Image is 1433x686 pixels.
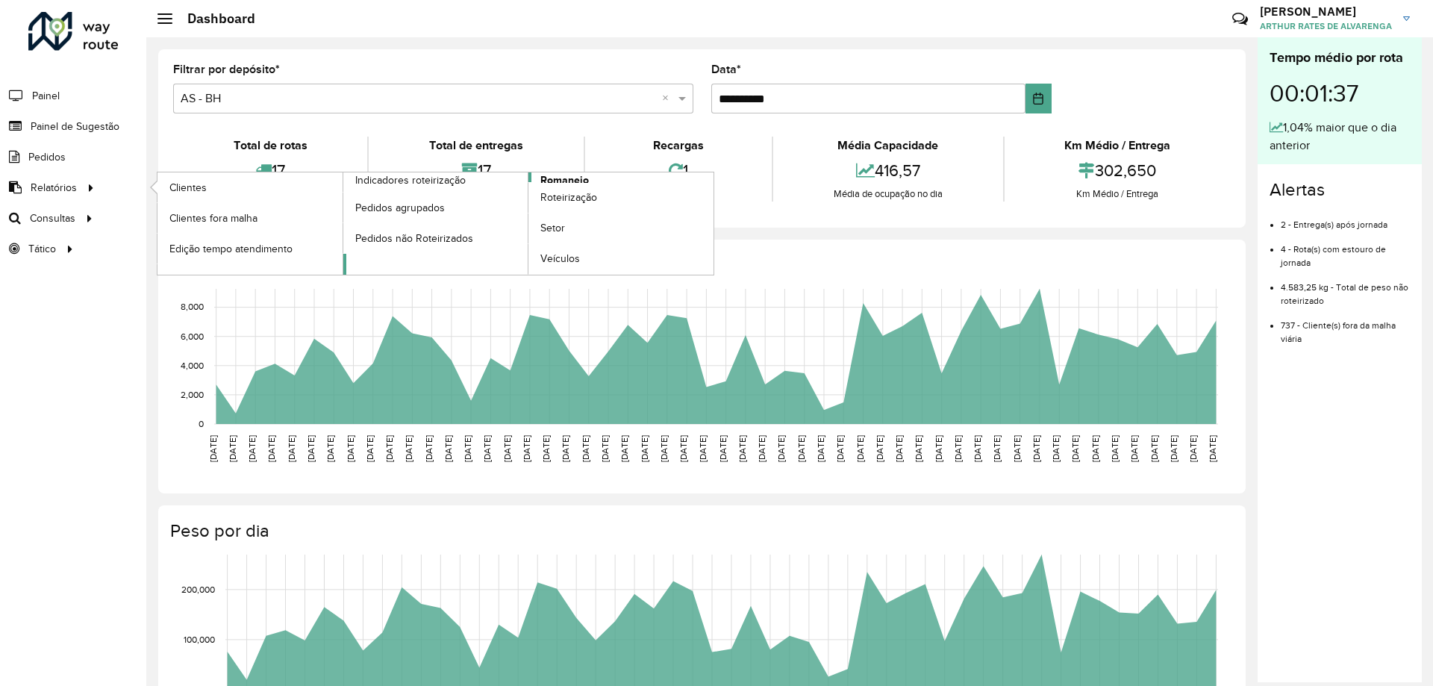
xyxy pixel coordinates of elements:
text: [DATE] [1051,435,1061,462]
text: [DATE] [1129,435,1139,462]
text: [DATE] [600,435,610,462]
span: Setor [540,220,565,236]
div: 1,04% maior que o dia anterior [1270,119,1410,155]
h3: [PERSON_NAME] [1260,4,1392,19]
text: [DATE] [835,435,845,462]
span: Clientes fora malha [169,211,257,226]
text: [DATE] [365,435,375,462]
text: [DATE] [757,435,767,462]
text: [DATE] [424,435,434,462]
div: 1 [589,155,768,187]
div: 302,650 [1008,155,1227,187]
text: 200,000 [181,584,215,594]
text: [DATE] [678,435,688,462]
text: 100,000 [184,634,215,644]
text: [DATE] [1149,435,1159,462]
span: ARTHUR RATES DE ALVARENGA [1260,19,1392,33]
span: Clear all [662,90,675,107]
div: Km Médio / Entrega [1008,137,1227,155]
text: [DATE] [522,435,531,462]
text: [DATE] [698,435,708,462]
a: Setor [528,213,714,243]
text: [DATE] [934,435,943,462]
text: [DATE] [855,435,865,462]
span: Pedidos não Roteirizados [355,231,473,246]
text: [DATE] [384,435,394,462]
text: [DATE] [306,435,316,462]
text: [DATE] [561,435,570,462]
span: Pedidos [28,149,66,165]
text: [DATE] [1090,435,1100,462]
text: [DATE] [1031,435,1041,462]
span: Roteirização [540,190,597,205]
text: [DATE] [325,435,335,462]
div: 416,57 [777,155,999,187]
text: 8,000 [181,302,204,312]
text: [DATE] [287,435,296,462]
text: [DATE] [776,435,786,462]
span: Indicadores roteirização [355,172,466,188]
text: [DATE] [816,435,825,462]
div: Tempo médio por rota [1270,48,1410,68]
text: [DATE] [581,435,590,462]
text: 0 [199,419,204,428]
h2: Dashboard [172,10,255,27]
a: Veículos [528,244,714,274]
text: [DATE] [619,435,629,462]
text: [DATE] [1070,435,1080,462]
div: Média de ocupação no dia [777,187,999,202]
div: 17 [372,155,579,187]
li: 737 - Cliente(s) fora da malha viária [1281,308,1410,346]
button: Choose Date [1025,84,1052,113]
text: [DATE] [1208,435,1217,462]
label: Data [711,60,741,78]
label: Filtrar por depósito [173,60,280,78]
text: 4,000 [181,361,204,370]
text: [DATE] [953,435,963,462]
h4: Peso por dia [170,520,1231,542]
a: Clientes fora malha [157,203,343,233]
text: [DATE] [463,435,472,462]
li: 2 - Entrega(s) após jornada [1281,207,1410,231]
text: [DATE] [659,435,669,462]
text: [DATE] [1012,435,1022,462]
span: Painel de Sugestão [31,119,119,134]
text: [DATE] [718,435,728,462]
span: Relatórios [31,180,77,196]
text: [DATE] [228,435,237,462]
span: Pedidos agrupados [355,200,445,216]
text: [DATE] [875,435,884,462]
span: Painel [32,88,60,104]
text: [DATE] [992,435,1002,462]
li: 4.583,25 kg - Total de peso não roteirizado [1281,269,1410,308]
div: 00:01:37 [1270,68,1410,119]
text: [DATE] [894,435,904,462]
text: [DATE] [1188,435,1198,462]
text: [DATE] [914,435,923,462]
span: Romaneio [540,172,589,188]
text: [DATE] [1169,435,1178,462]
text: [DATE] [737,435,747,462]
h4: Alertas [1270,179,1410,201]
div: Km Médio / Entrega [1008,187,1227,202]
text: [DATE] [208,435,218,462]
text: [DATE] [482,435,492,462]
text: [DATE] [443,435,453,462]
text: [DATE] [502,435,512,462]
text: [DATE] [640,435,649,462]
div: Recargas [589,137,768,155]
li: 4 - Rota(s) com estouro de jornada [1281,231,1410,269]
a: Pedidos agrupados [343,193,528,222]
a: Clientes [157,172,343,202]
div: Total de entregas [372,137,579,155]
text: [DATE] [404,435,413,462]
a: Pedidos não Roteirizados [343,223,528,253]
text: 2,000 [181,390,204,399]
text: [DATE] [972,435,982,462]
span: Veículos [540,251,580,266]
span: Tático [28,241,56,257]
div: 17 [177,155,363,187]
span: Consultas [30,211,75,226]
a: Romaneio [343,172,714,275]
text: [DATE] [541,435,551,462]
